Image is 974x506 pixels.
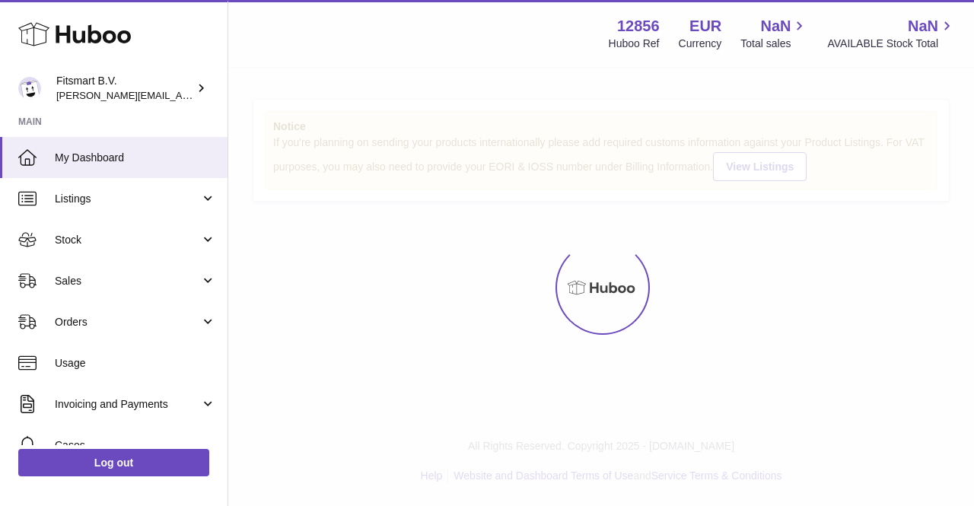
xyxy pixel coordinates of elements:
[55,356,216,371] span: Usage
[827,16,956,51] a: NaN AVAILABLE Stock Total
[55,192,200,206] span: Listings
[18,449,209,476] a: Log out
[56,74,193,103] div: Fitsmart B.V.
[908,16,938,37] span: NaN
[740,37,808,51] span: Total sales
[679,37,722,51] div: Currency
[740,16,808,51] a: NaN Total sales
[55,397,200,412] span: Invoicing and Payments
[18,77,41,100] img: jonathan@leaderoo.com
[827,37,956,51] span: AVAILABLE Stock Total
[55,151,216,165] span: My Dashboard
[56,89,305,101] span: [PERSON_NAME][EMAIL_ADDRESS][DOMAIN_NAME]
[55,438,216,453] span: Cases
[617,16,660,37] strong: 12856
[760,16,791,37] span: NaN
[55,315,200,329] span: Orders
[609,37,660,51] div: Huboo Ref
[689,16,721,37] strong: EUR
[55,274,200,288] span: Sales
[55,233,200,247] span: Stock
